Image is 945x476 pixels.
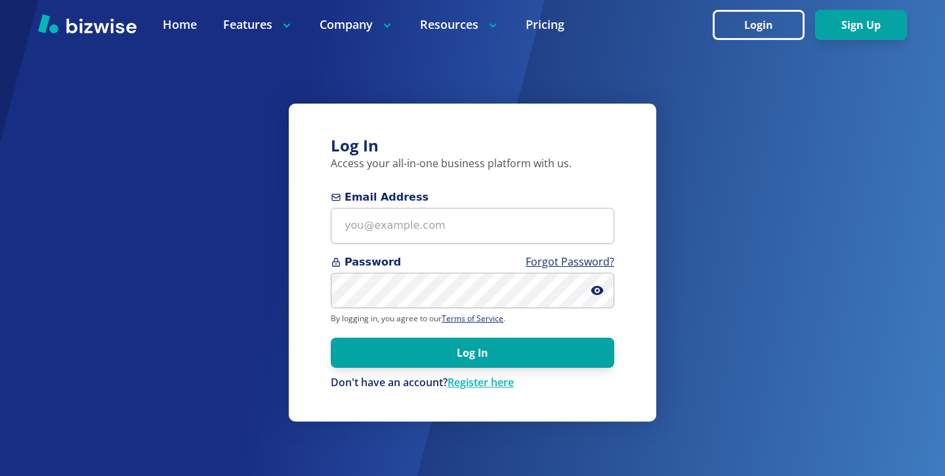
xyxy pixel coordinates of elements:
a: Register here [448,375,514,389]
button: Login [713,10,805,40]
a: Sign Up [815,19,907,31]
p: Access your all-in-one business platform with us. [331,157,614,171]
a: Home [163,16,197,33]
p: Don't have an account? [331,376,614,390]
button: Sign Up [815,10,907,40]
a: Login [713,19,815,31]
a: Pricing [526,16,564,33]
input: you@example.com [331,208,614,244]
a: Terms of Service [442,313,503,324]
h3: Log In [331,135,614,157]
span: Email Address [331,189,614,205]
p: By logging in, you agree to our . [331,313,614,324]
div: Don't have an account?Register here [331,376,614,390]
p: Company [320,16,394,33]
p: Features [223,16,293,33]
p: Resources [420,16,499,33]
span: Password [331,254,614,270]
button: Log In [331,338,614,368]
a: Forgot Password? [526,254,614,269]
img: Bizwise Logo [38,14,136,33]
